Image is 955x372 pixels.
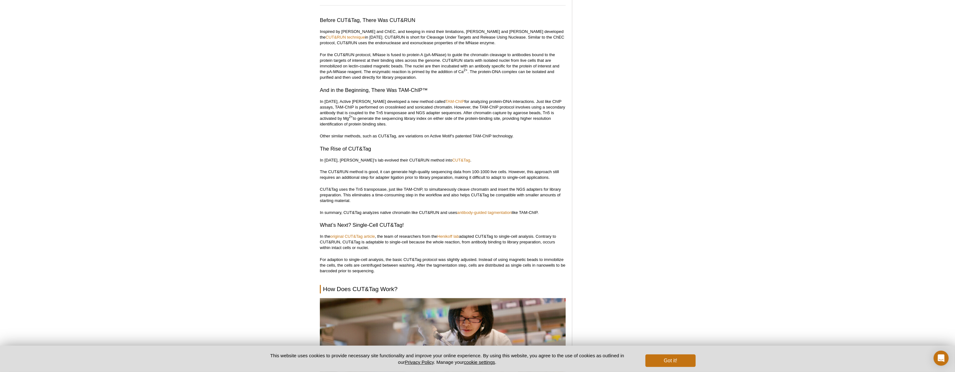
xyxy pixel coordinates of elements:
[320,17,566,24] h3: Before CUT&Tag, There Was CUT&RUN
[320,169,566,180] p: The CUT&RUN method is good, it can generate high-quality sequencing data from 100-1000 live cells...
[259,352,635,365] p: This website uses cookies to provide necessary site functionality and improve your online experie...
[326,35,365,40] a: CUT&RUN technique
[320,52,566,80] p: For the CUT&RUN protocol, MNase is fused to protein A (pA-MNase) to guide the chromatin cleavage ...
[445,99,465,104] a: TAM-ChIP
[349,115,353,119] sup: 2+
[645,354,696,367] button: Got it!
[330,234,375,239] a: original CUT&Tag article
[320,285,566,294] h2: How Does CUT&Tag Work?
[320,157,566,163] p: In [DATE], [PERSON_NAME]’s lab evolved their CUT&RUN method into .
[464,68,468,72] sup: 2+
[320,257,566,274] p: For adaption to single-cell analysis, the basic CUT&Tag protocol was slightly adjusted. Instead o...
[320,29,566,46] p: Inspired by [PERSON_NAME] and ChEC, and keeping in mind their limitations, [PERSON_NAME] and [PER...
[320,210,566,215] p: In summary, CUT&Tag analyzes native chromatin like CUT&RUN and uses like TAM-ChIP.
[452,158,470,162] a: CUT&Tag
[934,351,949,366] div: Open Intercom Messenger
[457,210,512,215] a: antibody-guided tagmentation
[437,234,459,239] a: Henikoff lab
[320,99,566,127] p: In [DATE], Active [PERSON_NAME] developed a new method called for analyzing protein-DNA interacti...
[320,187,566,204] p: CUT&Tag uses the Tn5 transposase, just like TAM-ChIP, to simultaneously cleave chromatin and inse...
[405,359,434,365] a: Privacy Policy
[320,222,566,229] h3: What’s Next? Single-Cell CUT&Tag!
[320,234,566,251] p: In the , the team of researchers from the adapted CUT&Tag to single-cell analysis. Contrary to CU...
[320,133,566,139] p: Other similar methods, such as CUT&Tag, are variations on Active Motif’s patented TAM-ChIP techno...
[320,145,566,153] h3: The Rise of CUT&Tag
[464,359,495,365] button: cookie settings
[320,87,566,94] h3: And in the Beginning, There Was TAM-ChIP™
